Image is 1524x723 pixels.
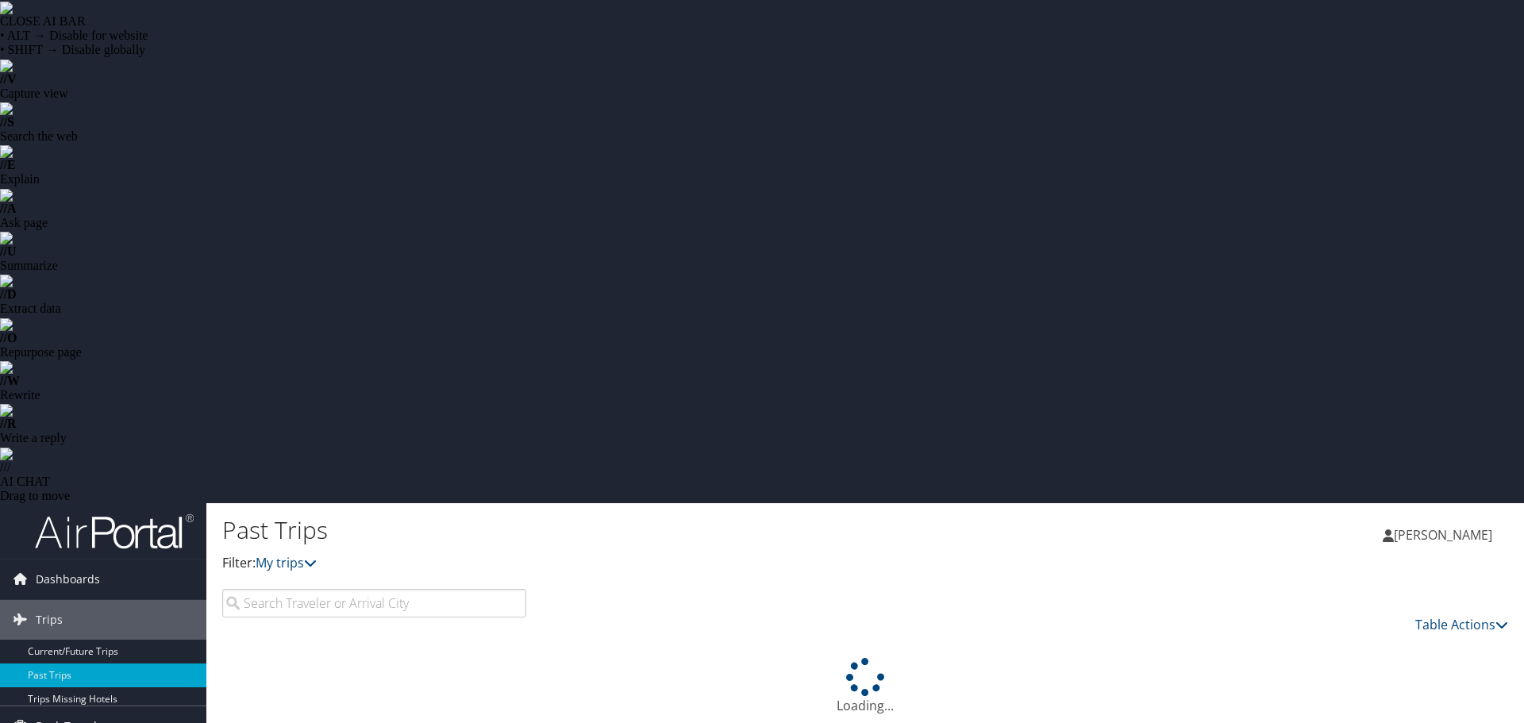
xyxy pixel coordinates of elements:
[36,600,63,640] span: Trips
[222,553,1079,574] p: Filter:
[1415,616,1508,633] a: Table Actions
[222,658,1508,715] div: Loading...
[1383,511,1508,559] a: [PERSON_NAME]
[222,589,526,617] input: Search Traveler or Arrival City
[36,560,100,599] span: Dashboards
[35,513,194,550] img: airportal-logo.png
[256,554,317,571] a: My trips
[222,513,1079,547] h1: Past Trips
[1394,526,1492,544] span: [PERSON_NAME]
